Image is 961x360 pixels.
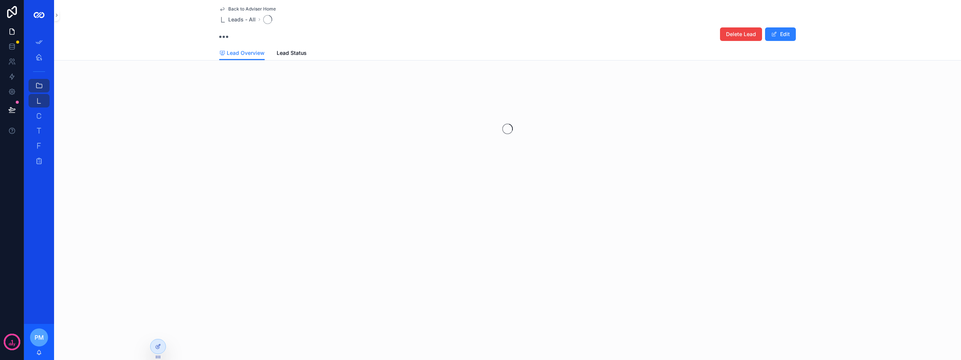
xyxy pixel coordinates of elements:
[35,333,44,342] span: PM
[228,6,276,12] span: Back to Adviser Home
[726,30,756,38] span: Delete Lead
[277,49,307,57] span: Lead Status
[33,9,45,21] img: App logo
[228,16,256,23] span: Leads - All
[277,46,307,61] a: Lead Status
[227,49,265,57] span: Lead Overview
[219,16,256,23] a: Leads - All
[11,338,13,346] p: 1
[765,27,796,41] button: Edit
[219,6,276,12] a: Back to Adviser Home
[24,30,54,177] div: scrollable content
[720,27,762,41] button: Delete Lead
[9,341,15,347] p: day
[219,46,265,61] a: Lead Overview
